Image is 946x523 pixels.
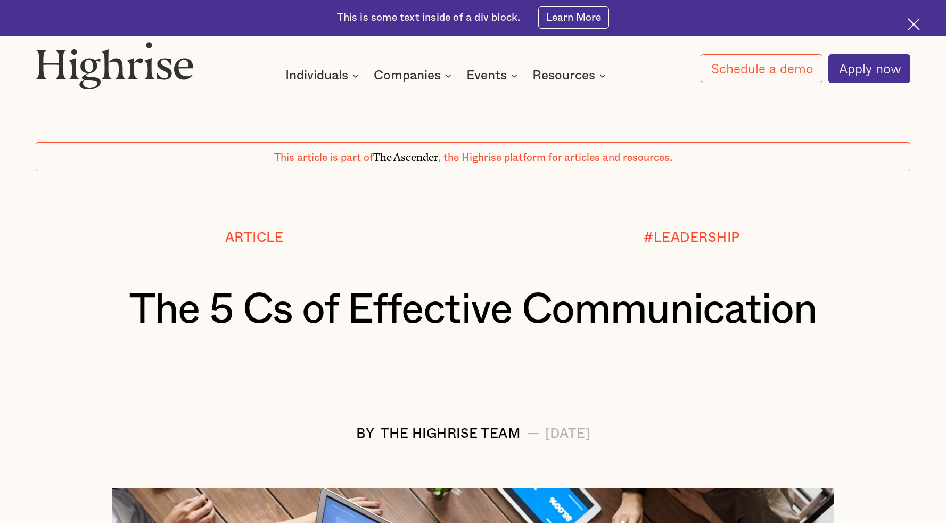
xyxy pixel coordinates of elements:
div: Companies [374,69,455,82]
img: Highrise logo [36,42,194,89]
span: , the Highrise platform for articles and resources. [438,152,672,163]
a: Apply now [828,54,910,83]
a: Learn More [538,6,610,29]
div: Events [466,69,521,82]
div: BY [356,427,375,441]
div: This is some text inside of a div block. [337,11,521,24]
div: #LEADERSHIP [644,231,740,245]
div: Resources [532,69,595,82]
div: — [527,427,540,441]
div: [DATE] [545,427,590,441]
span: The Ascender [373,149,438,161]
div: Article [225,231,284,245]
div: Individuals [285,69,348,82]
div: Events [466,69,507,82]
div: Resources [532,69,609,82]
a: Schedule a demo [701,54,822,83]
img: Cross icon [908,18,920,30]
div: Individuals [285,69,362,82]
span: This article is part of [274,152,373,163]
div: The Highrise Team [381,427,521,441]
div: Companies [374,69,441,82]
h1: The 5 Cs of Effective Communication [72,287,874,333]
